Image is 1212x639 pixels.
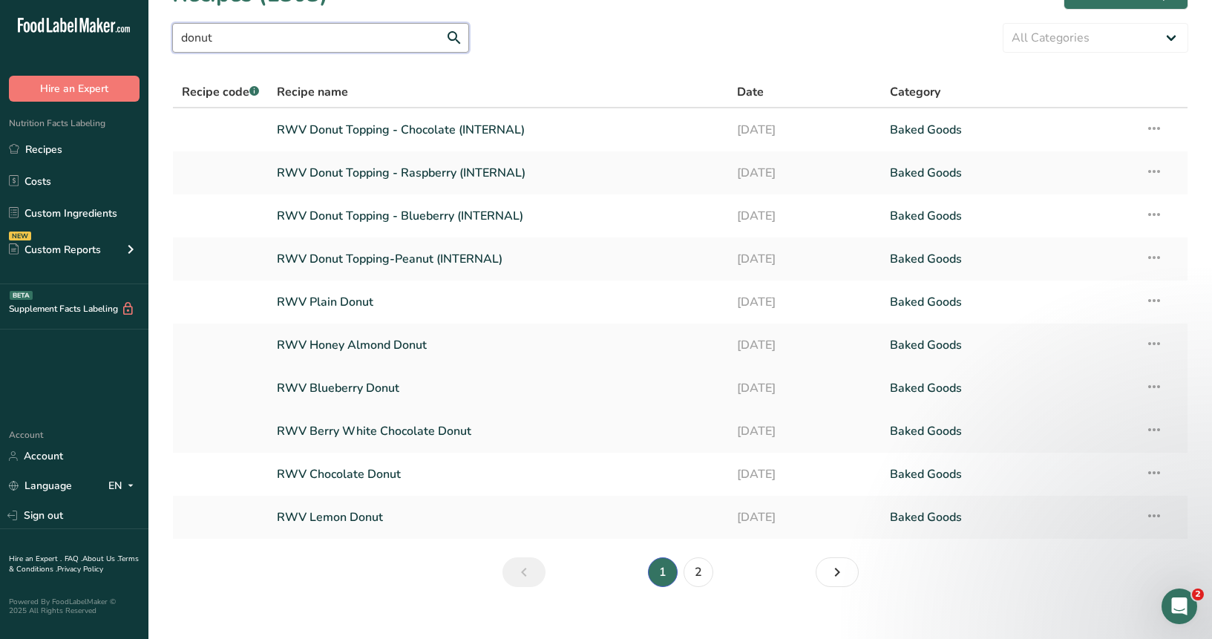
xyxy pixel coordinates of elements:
[1162,589,1197,624] iframe: Intercom live chat
[737,330,872,361] a: [DATE]
[277,114,718,145] a: RWV Donut Topping - Chocolate (INTERNAL)
[737,286,872,318] a: [DATE]
[10,291,33,300] div: BETA
[684,557,713,587] a: Page 2.
[82,554,118,564] a: About Us .
[737,114,872,145] a: [DATE]
[502,557,546,587] a: Previous page
[9,554,62,564] a: Hire an Expert .
[9,554,139,574] a: Terms & Conditions .
[277,502,718,533] a: RWV Lemon Donut
[277,83,348,101] span: Recipe name
[890,502,1127,533] a: Baked Goods
[737,200,872,232] a: [DATE]
[9,597,140,615] div: Powered By FoodLabelMaker © 2025 All Rights Reserved
[277,200,718,232] a: RWV Donut Topping - Blueberry (INTERNAL)
[9,242,101,258] div: Custom Reports
[277,416,718,447] a: RWV Berry White Chocolate Donut
[108,477,140,495] div: EN
[277,286,718,318] a: RWV Plain Donut
[9,232,31,240] div: NEW
[277,330,718,361] a: RWV Honey Almond Donut
[1192,589,1204,600] span: 2
[890,114,1127,145] a: Baked Goods
[737,502,872,533] a: [DATE]
[57,564,103,574] a: Privacy Policy
[890,200,1127,232] a: Baked Goods
[890,83,940,101] span: Category
[890,416,1127,447] a: Baked Goods
[890,459,1127,490] a: Baked Goods
[182,84,259,100] span: Recipe code
[9,473,72,499] a: Language
[737,243,872,275] a: [DATE]
[277,373,718,404] a: RWV Blueberry Donut
[816,557,859,587] a: Next page
[890,243,1127,275] a: Baked Goods
[890,157,1127,189] a: Baked Goods
[172,23,469,53] input: Search for recipe
[737,83,764,101] span: Date
[890,330,1127,361] a: Baked Goods
[737,416,872,447] a: [DATE]
[737,459,872,490] a: [DATE]
[890,373,1127,404] a: Baked Goods
[9,76,140,102] button: Hire an Expert
[277,459,718,490] a: RWV Chocolate Donut
[890,286,1127,318] a: Baked Goods
[277,243,718,275] a: RWV Donut Topping-Peanut (INTERNAL)
[737,157,872,189] a: [DATE]
[65,554,82,564] a: FAQ .
[277,157,718,189] a: RWV Donut Topping - Raspberry (INTERNAL)
[737,373,872,404] a: [DATE]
